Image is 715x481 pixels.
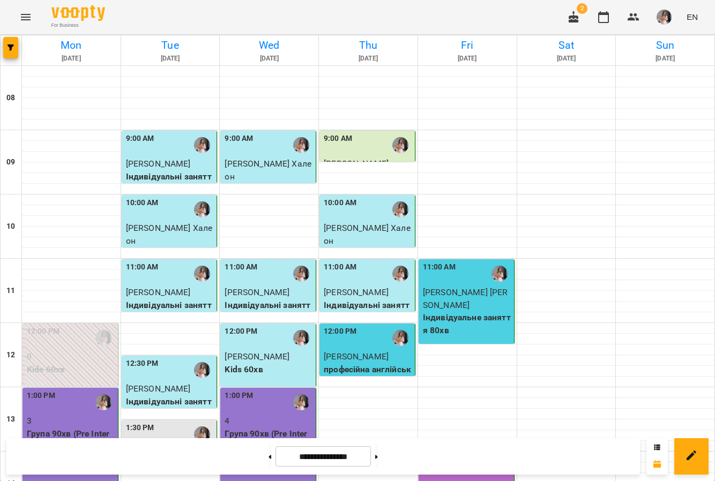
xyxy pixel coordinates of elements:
img: Марія Бєлогурова [194,201,210,217]
h6: [DATE] [321,54,416,64]
p: Індивідуальні заняття 50хв [225,299,314,324]
img: Марія Бєлогурова [293,394,309,410]
label: 12:30 PM [126,358,159,370]
p: Індивідуальні заняття 50хв [324,299,413,324]
label: 11:00 AM [126,261,159,273]
h6: Wed [221,37,317,54]
h6: [DATE] [420,54,515,64]
p: Група 90хв (Pre Intermediate A) [27,427,116,453]
h6: 09 [6,156,15,168]
span: 2 [577,3,587,14]
p: Група 90хв (Pre Intermediate A) [225,427,314,453]
h6: Fri [420,37,515,54]
img: Марія Бєлогурова [194,137,210,153]
span: [PERSON_NAME] [126,287,191,297]
p: Індивідуальні заняття 50хв [324,247,413,272]
h6: [DATE] [519,54,614,64]
p: професійна англійська 60 хв. [324,363,413,388]
p: Індивідуальні заняття 50хв [126,395,215,420]
h6: [DATE] [221,54,317,64]
button: EN [682,7,702,27]
img: Марія Бєлогурова [194,362,210,378]
img: Марія Бєлогурова [194,426,210,442]
label: 9:00 AM [225,133,253,145]
img: Марія Бєлогурова [392,266,408,282]
span: [PERSON_NAME] Халеон [225,159,311,182]
span: [PERSON_NAME] [324,287,389,297]
h6: Sat [519,37,614,54]
h6: [DATE] [123,54,218,64]
label: 11:00 AM [324,261,356,273]
label: 11:00 AM [225,261,257,273]
label: 11:00 AM [423,261,456,273]
label: 9:00 AM [126,133,154,145]
span: [PERSON_NAME] [225,351,289,362]
p: Індивідуальні заняття 50хв [126,170,215,196]
span: [PERSON_NAME] Халеон [126,223,213,246]
img: b3d641f4c4777ccbd52dfabb287f3e8a.jpg [657,10,672,25]
span: [PERSON_NAME] [126,384,191,394]
p: 0 [27,350,116,363]
img: Voopty Logo [51,5,105,21]
label: 12:00 PM [225,326,257,337]
span: For Business [51,22,105,29]
img: Марія Бєлогурова [194,266,210,282]
p: Індивідуальні заняття 50хв [225,183,314,208]
img: Марія Бєлогурова [95,330,111,346]
button: Menu [13,4,39,30]
p: 3 [27,415,116,427]
label: 1:30 PM [126,422,154,434]
h6: Thu [321,37,416,54]
label: 12:00 PM [27,326,59,337]
p: Індивідуальні заняття 50хв [126,299,215,324]
span: [PERSON_NAME] [225,287,289,297]
h6: [DATE] [24,54,119,64]
label: 9:00 AM [324,133,352,145]
h6: Sun [617,37,713,54]
label: 10:00 AM [324,197,356,209]
span: [PERSON_NAME] [PERSON_NAME] [423,287,508,310]
h6: Tue [123,37,218,54]
span: [PERSON_NAME] Халеон [324,223,411,246]
p: Індивідуальні заняття 50хв [126,247,215,272]
h6: 11 [6,285,15,297]
h6: 08 [6,92,15,104]
span: [PERSON_NAME] [324,351,389,362]
img: Марія Бєлогурова [491,266,508,282]
span: EN [687,11,698,22]
h6: 12 [6,349,15,361]
h6: [DATE] [617,54,713,64]
img: Марія Бєлогурова [293,266,309,282]
img: Марія Бєлогурова [293,137,309,153]
img: Марія Бєлогурова [392,201,408,217]
p: Індивідуальне заняття 80хв [423,311,512,336]
label: 1:00 PM [225,390,253,402]
img: Марія Бєлогурова [392,137,408,153]
span: [PERSON_NAME] [126,159,191,169]
p: Kids 60хв [225,363,314,376]
span: [PERSON_NAME] [324,159,389,169]
label: 10:00 AM [126,197,159,209]
h6: Mon [24,37,119,54]
label: 12:00 PM [324,326,356,337]
h6: 13 [6,414,15,425]
p: 4 [225,415,314,427]
label: 1:00 PM [27,390,55,402]
img: Марія Бєлогурова [293,330,309,346]
img: Марія Бєлогурова [392,330,408,346]
img: Марія Бєлогурова [95,394,111,410]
